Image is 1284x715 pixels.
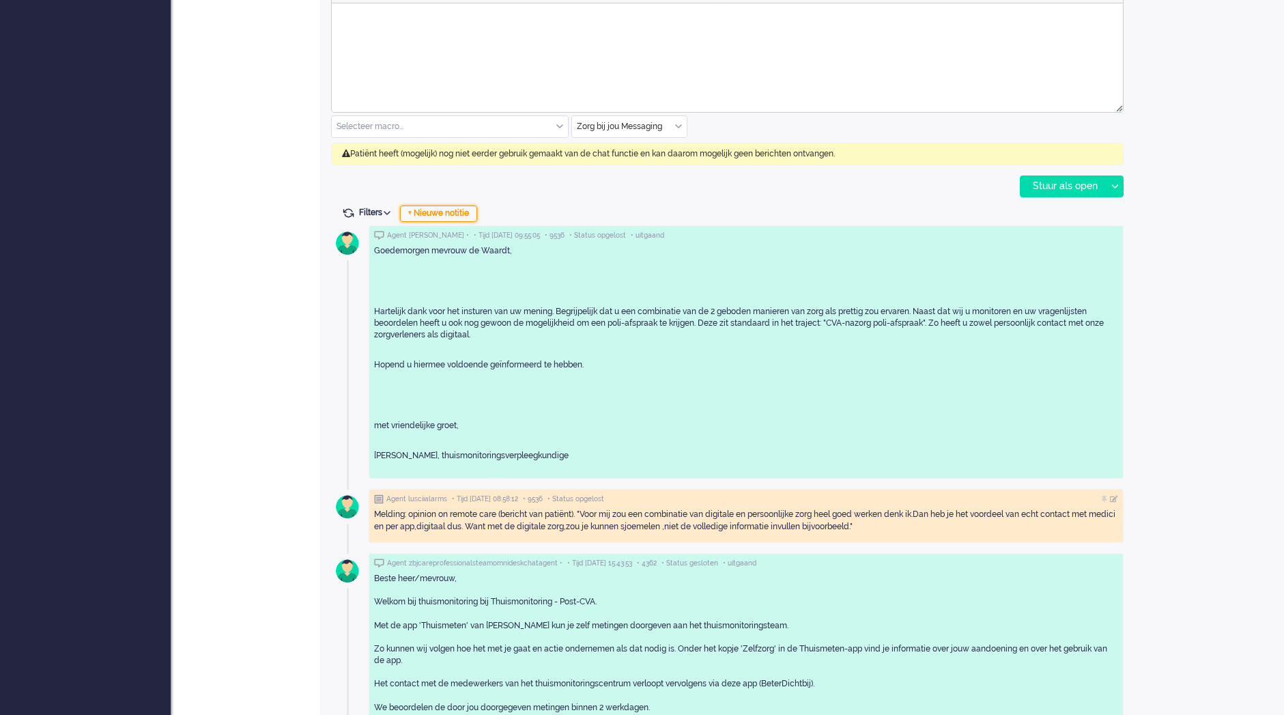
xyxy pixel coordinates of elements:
div: Resize [1111,100,1123,112]
div: Melding: opinion on remote care (bericht van patiënt). "Voor mij zou een combinatie van digitale ... [374,509,1118,532]
img: ic_chat_grey.svg [374,231,384,240]
div: Stuur als open [1021,176,1106,197]
iframe: Rich Text Area [332,3,1123,100]
span: Filters [359,208,395,217]
span: • uitgaand [723,559,756,568]
p: Hopend u hiermee voldoende geïnformeerd te hebben. [374,359,1118,371]
span: • 9536 [523,494,543,504]
span: • Tijd [DATE] 09:55:05 [474,231,540,240]
span: • 9536 [545,231,565,240]
img: ic_note_grey.svg [374,494,384,504]
p: met vriendelijke groet, [374,420,1118,432]
img: ic_chat_grey.svg [374,559,384,567]
span: • Status gesloten [661,559,718,568]
span: Agent [PERSON_NAME] • [387,231,469,240]
span: • Status opgelost [547,494,604,504]
img: avatar [330,554,365,588]
p: Goedemorgen mevrouw de Waardt, [374,245,1118,257]
span: • Tijd [DATE] 08:58:12 [452,494,518,504]
div: + Nieuwe notitie [400,206,477,222]
p: Hartelijk dank voor het insturen van uw mening. Begrijpelijk dat u een combinatie van de 2 gebode... [374,306,1118,341]
span: • Tijd [DATE] 15:43:53 [567,559,632,568]
div: Patiënt heeft (mogelijk) nog niet eerder gebruik gemaakt van de chat functie en kan daarom mogeli... [331,143,1124,165]
span: • 4362 [637,559,657,568]
span: Agent zbjcareprofessionalsteamomnideskchatagent • [387,559,562,568]
img: avatar [330,490,365,524]
p: [PERSON_NAME], thuismonitoringsverpleegkundige [374,450,1118,462]
span: • uitgaand [631,231,664,240]
span: • Status opgelost [569,231,626,240]
span: Agent lusciialarms [386,494,447,504]
img: avatar [330,226,365,260]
